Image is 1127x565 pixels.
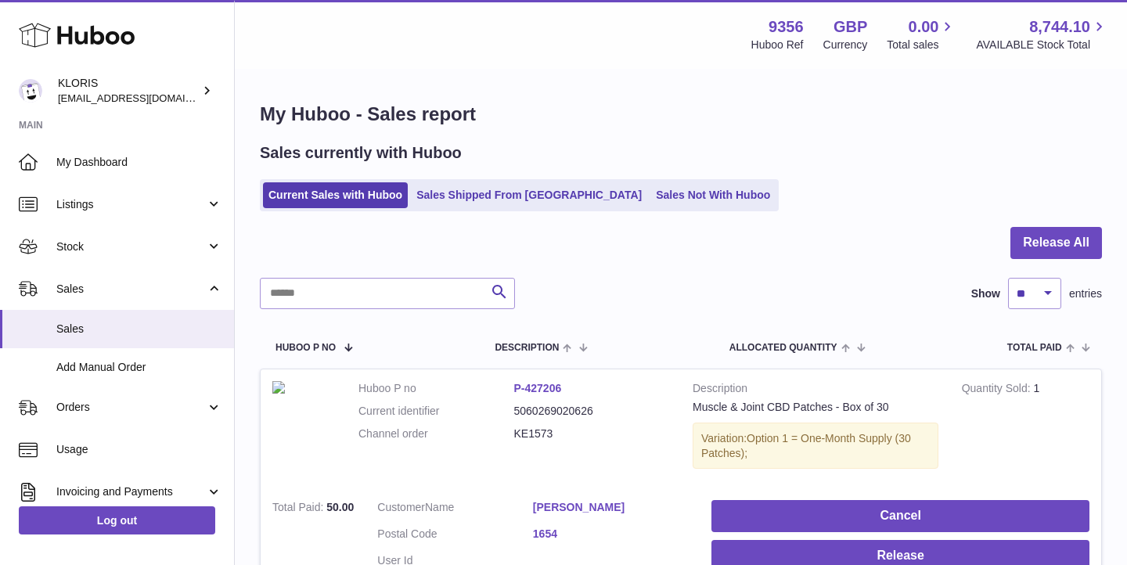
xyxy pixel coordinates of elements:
[962,382,1034,398] strong: Quantity Sold
[729,343,837,353] span: ALLOCATED Quantity
[751,38,804,52] div: Huboo Ref
[56,155,222,170] span: My Dashboard
[58,92,230,104] span: [EMAIL_ADDRESS][DOMAIN_NAME]
[272,501,326,517] strong: Total Paid
[358,426,514,441] dt: Channel order
[19,79,42,103] img: huboo@kloriscbd.com
[58,76,199,106] div: KLORIS
[769,16,804,38] strong: 9356
[971,286,1000,301] label: Show
[533,500,689,515] a: [PERSON_NAME]
[976,16,1108,52] a: 8,744.10 AVAILABLE Stock Total
[411,182,647,208] a: Sales Shipped From [GEOGRAPHIC_DATA]
[823,38,868,52] div: Currency
[56,442,222,457] span: Usage
[514,404,670,419] dd: 5060269020626
[701,432,911,459] span: Option 1 = One-Month Supply (30 Patches);
[275,343,336,353] span: Huboo P no
[514,382,562,394] a: P-427206
[495,343,559,353] span: Description
[909,16,939,38] span: 0.00
[1010,227,1102,259] button: Release All
[693,381,938,400] strong: Description
[533,527,689,542] a: 1654
[693,400,938,415] div: Muscle & Joint CBD Patches - Box of 30
[887,38,956,52] span: Total sales
[56,322,222,336] span: Sales
[1029,16,1090,38] span: 8,744.10
[358,404,514,419] dt: Current identifier
[693,423,938,470] div: Variation:
[56,360,222,375] span: Add Manual Order
[834,16,867,38] strong: GBP
[711,500,1089,532] button: Cancel
[263,182,408,208] a: Current Sales with Huboo
[976,38,1108,52] span: AVAILABLE Stock Total
[272,381,285,394] img: Patches-Out-2k.jpg
[514,426,670,441] dd: KE1573
[19,506,215,534] a: Log out
[56,239,206,254] span: Stock
[56,282,206,297] span: Sales
[56,400,206,415] span: Orders
[56,197,206,212] span: Listings
[650,182,776,208] a: Sales Not With Huboo
[377,527,533,545] dt: Postal Code
[260,102,1102,127] h1: My Huboo - Sales report
[326,501,354,513] span: 50.00
[260,142,462,164] h2: Sales currently with Huboo
[1069,286,1102,301] span: entries
[56,484,206,499] span: Invoicing and Payments
[358,381,514,396] dt: Huboo P no
[377,501,425,513] span: Customer
[377,500,533,519] dt: Name
[1007,343,1062,353] span: Total paid
[950,369,1101,489] td: 1
[887,16,956,52] a: 0.00 Total sales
